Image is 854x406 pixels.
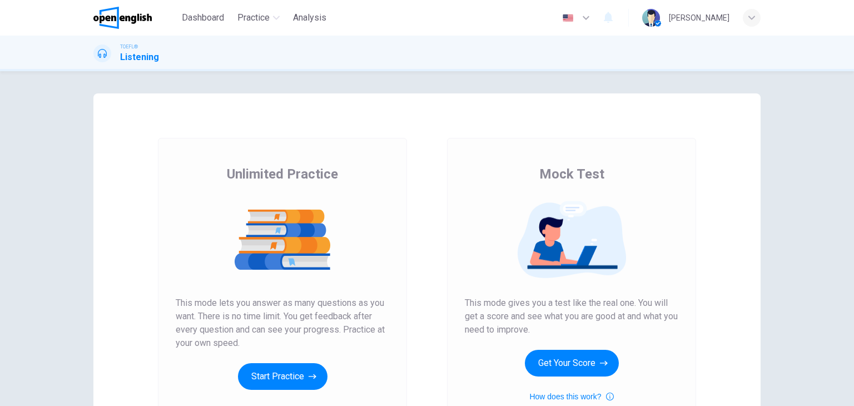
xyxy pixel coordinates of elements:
[233,8,284,28] button: Practice
[237,11,270,24] span: Practice
[120,43,138,51] span: TOEFL®
[176,296,389,350] span: This mode lets you answer as many questions as you want. There is no time limit. You get feedback...
[293,11,326,24] span: Analysis
[227,165,338,183] span: Unlimited Practice
[120,51,159,64] h1: Listening
[525,350,619,377] button: Get Your Score
[289,8,331,28] button: Analysis
[177,8,229,28] button: Dashboard
[669,11,729,24] div: [PERSON_NAME]
[93,7,152,29] img: OpenEnglish logo
[561,14,575,22] img: en
[539,165,604,183] span: Mock Test
[238,363,327,390] button: Start Practice
[93,7,177,29] a: OpenEnglish logo
[642,9,660,27] img: Profile picture
[182,11,224,24] span: Dashboard
[465,296,678,336] span: This mode gives you a test like the real one. You will get a score and see what you are good at a...
[529,390,613,403] button: How does this work?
